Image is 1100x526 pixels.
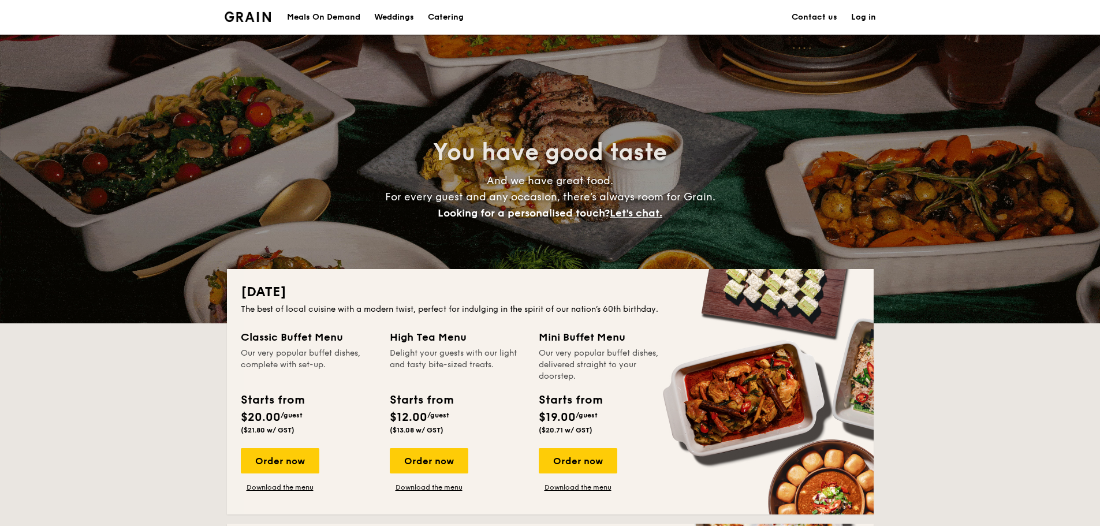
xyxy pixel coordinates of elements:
span: ($13.08 w/ GST) [390,426,443,434]
img: Grain [225,12,271,22]
span: /guest [427,411,449,419]
span: ($21.80 w/ GST) [241,426,294,434]
div: Classic Buffet Menu [241,329,376,345]
div: Mini Buffet Menu [539,329,674,345]
span: $12.00 [390,411,427,424]
a: Download the menu [539,483,617,492]
span: $19.00 [539,411,576,424]
div: Order now [390,448,468,473]
div: Our very popular buffet dishes, complete with set-up. [241,348,376,382]
div: Starts from [390,391,453,409]
div: High Tea Menu [390,329,525,345]
div: Order now [241,448,319,473]
span: /guest [576,411,598,419]
div: Starts from [241,391,304,409]
div: The best of local cuisine with a modern twist, perfect for indulging in the spirit of our nation’... [241,304,860,315]
span: $20.00 [241,411,281,424]
div: Our very popular buffet dishes, delivered straight to your doorstep. [539,348,674,382]
h2: [DATE] [241,283,860,301]
span: And we have great food. For every guest and any occasion, there’s always room for Grain. [385,174,715,219]
span: /guest [281,411,303,419]
a: Download the menu [390,483,468,492]
span: You have good taste [433,139,667,166]
div: Delight your guests with our light and tasty bite-sized treats. [390,348,525,382]
span: Let's chat. [610,207,662,219]
a: Download the menu [241,483,319,492]
div: Order now [539,448,617,473]
div: Starts from [539,391,602,409]
span: Looking for a personalised touch? [438,207,610,219]
span: ($20.71 w/ GST) [539,426,592,434]
a: Logotype [225,12,271,22]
